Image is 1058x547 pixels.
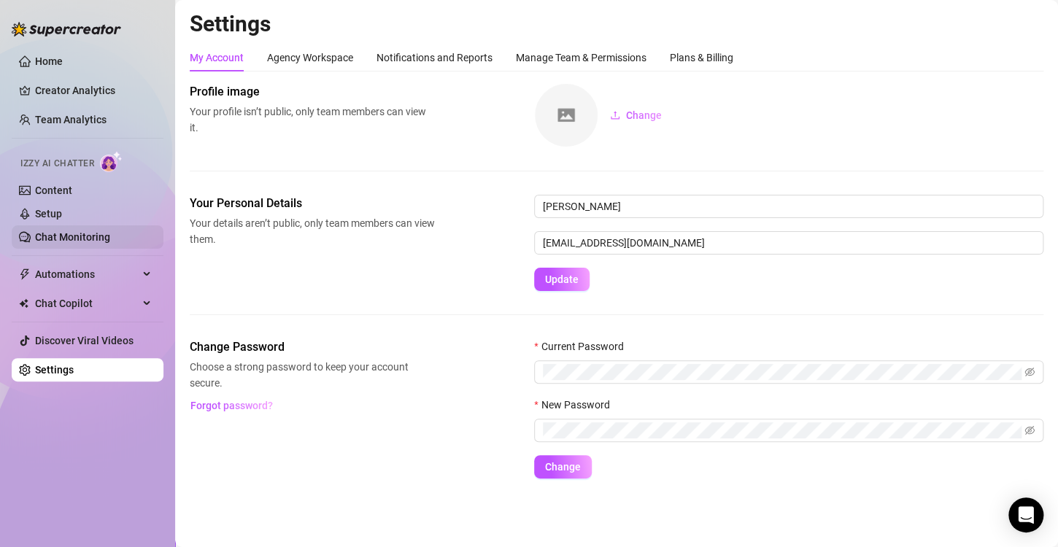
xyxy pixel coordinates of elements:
[190,338,435,356] span: Change Password
[19,298,28,309] img: Chat Copilot
[626,109,662,121] span: Change
[190,400,273,411] span: Forgot password?
[190,215,435,247] span: Your details aren’t public, only team members can view them.
[35,114,107,125] a: Team Analytics
[35,335,134,346] a: Discover Viral Videos
[543,422,1022,438] input: New Password
[35,292,139,315] span: Chat Copilot
[20,157,94,171] span: Izzy AI Chatter
[534,268,590,291] button: Update
[190,50,244,66] div: My Account
[190,10,1043,38] h2: Settings
[267,50,353,66] div: Agency Workspace
[610,110,620,120] span: upload
[35,79,152,102] a: Creator Analytics
[377,50,493,66] div: Notifications and Reports
[100,151,123,172] img: AI Chatter
[1008,497,1043,532] div: Open Intercom Messenger
[35,55,63,67] a: Home
[534,338,633,354] label: Current Password
[543,364,1022,380] input: Current Password
[534,195,1043,218] input: Enter name
[534,231,1043,255] input: Enter new email
[598,104,673,127] button: Change
[190,104,435,136] span: Your profile isn’t public, only team members can view it.
[35,364,74,376] a: Settings
[190,83,435,101] span: Profile image
[516,50,646,66] div: Manage Team & Permissions
[534,397,619,413] label: New Password
[535,84,598,147] img: square-placeholder.png
[190,394,273,417] button: Forgot password?
[1024,367,1035,377] span: eye-invisible
[12,22,121,36] img: logo-BBDzfeDw.svg
[35,208,62,220] a: Setup
[19,268,31,280] span: thunderbolt
[190,195,435,212] span: Your Personal Details
[545,273,579,285] span: Update
[534,455,592,478] button: Change
[35,231,110,243] a: Chat Monitoring
[35,263,139,286] span: Automations
[190,359,435,391] span: Choose a strong password to keep your account secure.
[670,50,733,66] div: Plans & Billing
[35,185,72,196] a: Content
[545,461,581,473] span: Change
[1024,425,1035,435] span: eye-invisible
